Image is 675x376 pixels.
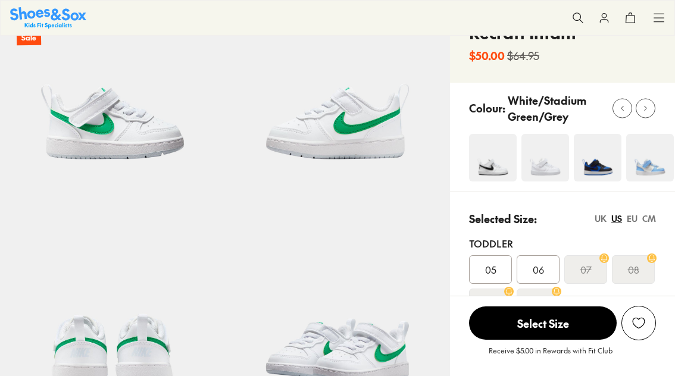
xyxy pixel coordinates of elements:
[469,134,517,181] img: 4-454357_1
[595,212,607,225] div: UK
[489,345,612,366] p: Receive $5.00 in Rewards with Fit Club
[521,134,569,181] img: 4-454363_1
[469,48,505,64] b: $50.00
[508,92,604,124] p: White/Stadium Green/Grey
[469,100,505,116] p: Colour:
[642,212,656,225] div: CM
[621,306,656,340] button: Add to Wishlist
[626,134,674,181] img: 4-537485_1
[485,262,496,277] span: 05
[469,236,656,250] div: Toddler
[10,7,86,28] img: SNS_Logo_Responsive.svg
[469,211,537,227] p: Selected Size:
[507,48,539,64] s: $64.95
[10,7,86,28] a: Shoes & Sox
[627,212,637,225] div: EU
[469,306,617,340] button: Select Size
[17,30,41,46] p: Sale
[580,262,592,277] s: 07
[533,262,544,277] span: 06
[574,134,621,181] img: 4-501990_1
[611,212,622,225] div: US
[628,262,639,277] s: 08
